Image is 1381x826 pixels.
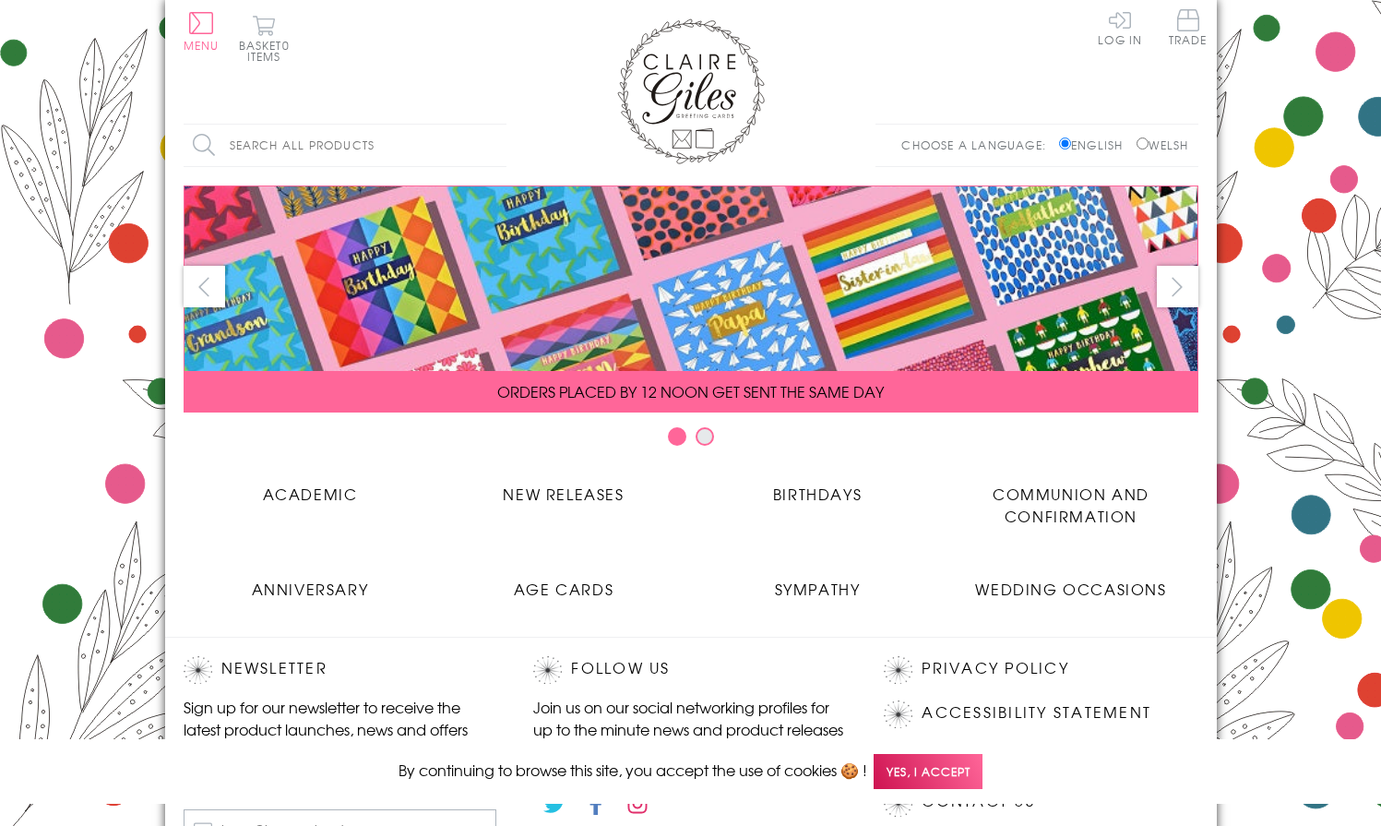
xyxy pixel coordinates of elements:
label: English [1059,137,1132,153]
span: Anniversary [252,578,369,600]
span: Trade [1169,9,1208,45]
span: Age Cards [514,578,613,600]
a: Age Cards [437,564,691,600]
a: Contact Us [922,789,1034,814]
button: Carousel Page 2 [696,427,714,446]
label: Welsh [1137,137,1189,153]
button: prev [184,266,225,307]
span: Menu [184,37,220,54]
span: Communion and Confirmation [993,483,1149,527]
img: Claire Giles Greetings Cards [617,18,765,164]
span: Birthdays [773,483,862,505]
span: Academic [263,483,358,505]
a: Privacy Policy [922,656,1068,681]
span: New Releases [503,483,624,505]
button: Carousel Page 1 (Current Slide) [668,427,686,446]
a: Anniversary [184,564,437,600]
a: Sympathy [691,564,945,600]
button: Basket0 items [239,15,290,62]
a: Wedding Occasions [945,564,1198,600]
button: Menu [184,12,220,51]
a: Accessibility Statement [922,700,1151,725]
input: English [1059,138,1071,150]
span: 0 items [247,37,290,65]
span: Yes, I accept [874,754,982,790]
a: Academic [184,469,437,505]
p: Join us on our social networking profiles for up to the minute news and product releases the mome... [533,696,847,762]
input: Search [488,125,506,166]
h2: Newsletter [184,656,497,684]
span: Sympathy [775,578,861,600]
input: Search all products [184,125,506,166]
input: Welsh [1137,138,1149,150]
span: Wedding Occasions [975,578,1166,600]
button: next [1157,266,1198,307]
a: Trade [1169,9,1208,49]
a: Communion and Confirmation [945,469,1198,527]
a: Birthdays [691,469,945,505]
a: New Releases [437,469,691,505]
h2: Follow Us [533,656,847,684]
div: Carousel Pagination [184,426,1198,455]
p: Sign up for our newsletter to receive the latest product launches, news and offers directly to yo... [184,696,497,762]
p: Choose a language: [901,137,1055,153]
span: ORDERS PLACED BY 12 NOON GET SENT THE SAME DAY [497,380,884,402]
a: Log In [1098,9,1142,45]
